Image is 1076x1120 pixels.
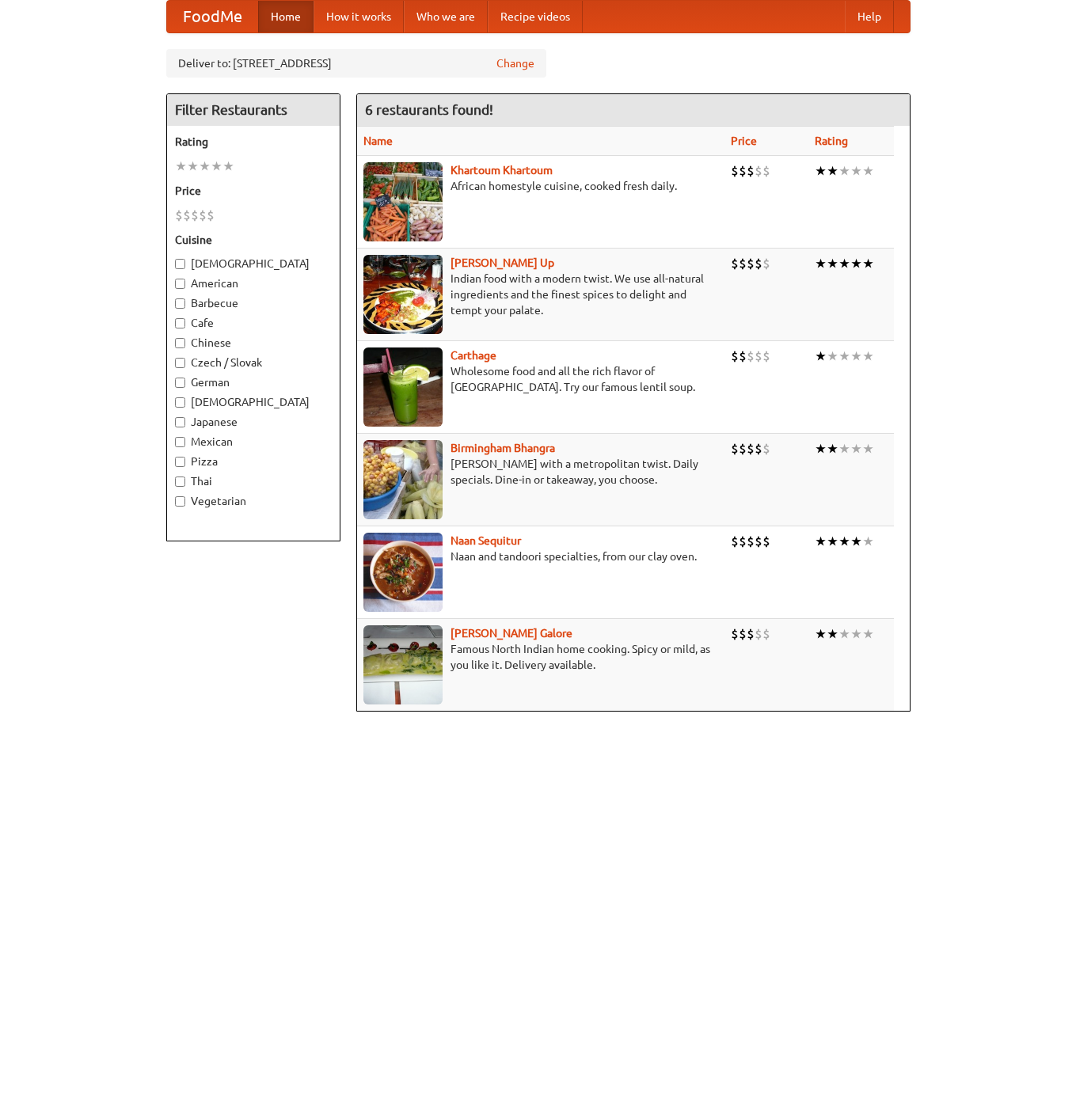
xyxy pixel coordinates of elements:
li: $ [755,347,762,365]
li: ★ [187,158,199,175]
a: Carthage [451,349,496,362]
input: [DEMOGRAPHIC_DATA] [175,259,185,269]
input: Japanese [175,417,185,427]
label: Mexican [175,434,332,450]
a: Khartoum Khartoum [451,164,553,177]
li: $ [762,255,770,272]
a: Who we are [404,1,488,32]
h5: Cuisine [175,232,332,248]
li: $ [755,533,762,550]
label: Czech / Slovak [175,355,332,370]
label: Japanese [175,414,332,430]
img: currygalore.jpg [363,625,443,704]
p: Indian food with a modern twist. We use all-natural ingredients and the finest spices to delight ... [363,271,718,318]
li: $ [199,207,207,224]
img: khartoum.jpg [363,162,443,241]
ng-pluralize: 6 restaurants found! [365,102,493,117]
li: ★ [862,533,874,550]
div: Deliver to: [STREET_ADDRESS] [166,49,546,78]
img: bhangra.jpg [363,440,443,519]
label: [DEMOGRAPHIC_DATA] [175,394,332,410]
li: $ [739,347,747,365]
a: Price [731,135,757,147]
li: $ [755,255,762,272]
li: ★ [222,158,234,175]
li: ★ [850,625,862,643]
p: Famous North Indian home cooking. Spicy or mild, as you like it. Delivery available. [363,641,718,673]
input: [DEMOGRAPHIC_DATA] [175,397,185,408]
label: Thai [175,473,332,489]
li: ★ [815,625,827,643]
label: American [175,275,332,291]
li: $ [175,207,183,224]
li: $ [731,162,739,180]
li: $ [747,347,755,365]
input: Barbecue [175,298,185,309]
li: ★ [815,533,827,550]
li: $ [739,625,747,643]
a: Naan Sequitur [451,534,521,547]
li: ★ [838,162,850,180]
li: $ [191,207,199,224]
li: $ [747,440,755,457]
li: $ [762,347,770,365]
input: German [175,378,185,388]
b: Birmingham Bhangra [451,442,555,454]
a: Help [845,1,894,32]
li: $ [731,625,739,643]
li: ★ [211,158,222,175]
li: $ [183,207,191,224]
li: ★ [862,162,874,180]
li: $ [747,625,755,643]
li: ★ [815,347,827,365]
input: Vegetarian [175,496,185,507]
li: $ [731,255,739,272]
input: Thai [175,476,185,487]
input: Chinese [175,338,185,348]
h4: Filter Restaurants [167,94,340,126]
a: FoodMe [167,1,258,32]
li: ★ [827,533,838,550]
a: Change [496,55,534,71]
label: Cafe [175,315,332,331]
li: ★ [815,255,827,272]
li: $ [755,440,762,457]
input: American [175,279,185,289]
li: ★ [199,158,211,175]
li: $ [762,162,770,180]
img: carthage.jpg [363,347,443,427]
li: ★ [827,162,838,180]
li: ★ [815,162,827,180]
label: [DEMOGRAPHIC_DATA] [175,256,332,271]
a: Home [258,1,314,32]
input: Pizza [175,457,185,467]
li: ★ [827,255,838,272]
p: African homestyle cuisine, cooked fresh daily. [363,178,718,194]
li: $ [755,625,762,643]
li: ★ [827,625,838,643]
li: ★ [850,347,862,365]
a: Recipe videos [488,1,583,32]
input: Czech / Slovak [175,358,185,368]
li: $ [747,162,755,180]
h5: Rating [175,134,332,150]
li: ★ [175,158,187,175]
li: $ [731,533,739,550]
a: Name [363,135,393,147]
a: How it works [314,1,404,32]
li: ★ [862,347,874,365]
li: ★ [850,162,862,180]
li: ★ [862,625,874,643]
a: [PERSON_NAME] Galore [451,627,572,640]
li: $ [747,533,755,550]
label: Chinese [175,335,332,351]
label: German [175,374,332,390]
li: ★ [862,255,874,272]
label: Pizza [175,454,332,469]
li: $ [755,162,762,180]
input: Cafe [175,318,185,328]
p: Wholesome food and all the rich flavor of [GEOGRAPHIC_DATA]. Try our famous lentil soup. [363,363,718,395]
